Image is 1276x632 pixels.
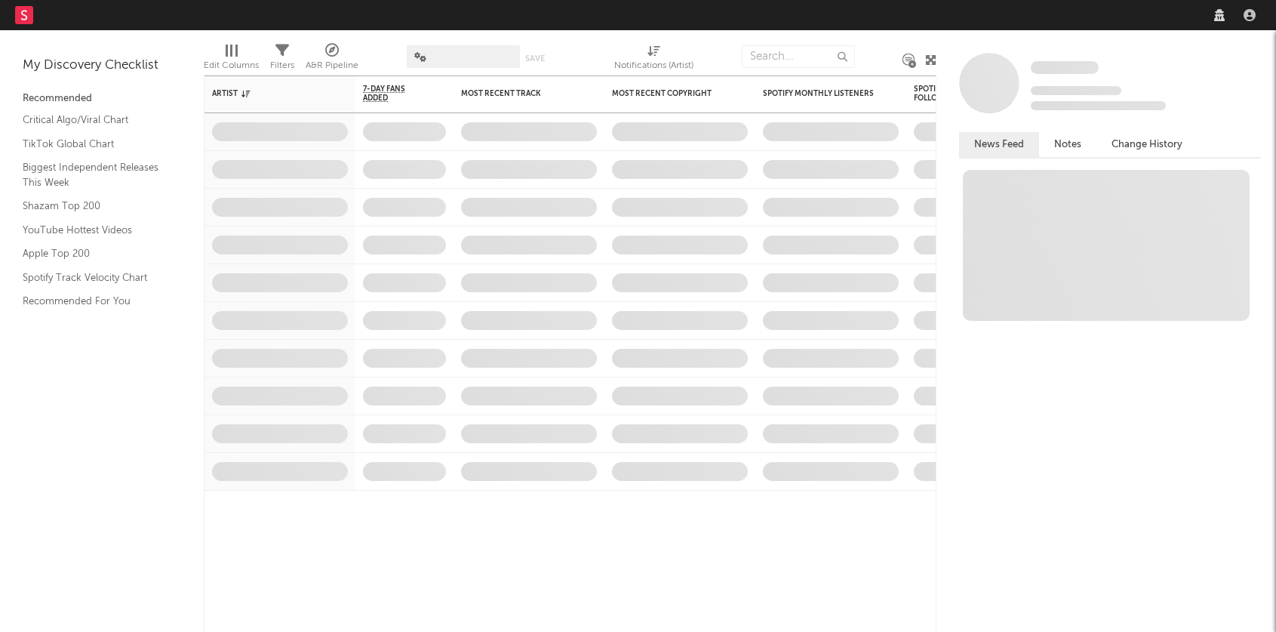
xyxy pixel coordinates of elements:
div: Recommended [23,90,181,108]
a: Apple Top 200 [23,245,166,262]
span: Some Artist [1031,61,1099,74]
a: TikTok Global Chart [23,136,166,153]
div: Edit Columns [204,38,259,82]
button: News Feed [959,132,1039,157]
div: Notifications (Artist) [614,57,693,75]
div: Spotify Followers [914,85,967,103]
div: Notifications (Artist) [614,38,693,82]
div: Artist [212,89,325,98]
div: A&R Pipeline [306,38,358,82]
a: Biggest Independent Releases This Week [23,159,166,190]
span: Tracking Since: [DATE] [1031,86,1121,95]
a: Shazam Top 200 [23,198,166,214]
div: Filters [270,57,294,75]
span: 7-Day Fans Added [363,85,423,103]
div: A&R Pipeline [306,57,358,75]
div: My Discovery Checklist [23,57,181,75]
input: Search... [742,45,855,68]
a: Critical Algo/Viral Chart [23,112,166,128]
a: YouTube Hottest Videos [23,222,166,239]
button: Change History [1096,132,1198,157]
button: Notes [1039,132,1096,157]
a: Spotify Track Velocity Chart [23,270,166,286]
span: 0 fans last week [1031,101,1166,110]
a: Some Artist [1031,60,1099,76]
div: Spotify Monthly Listeners [763,89,876,98]
a: Recommended For You [23,293,166,310]
div: Edit Columns [204,57,259,75]
div: Most Recent Copyright [612,89,725,98]
a: TikTok Videos Assistant / Last 7 Days - Top [23,317,166,348]
div: Most Recent Track [461,89,574,98]
div: Filters [270,38,294,82]
button: Save [525,54,545,63]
